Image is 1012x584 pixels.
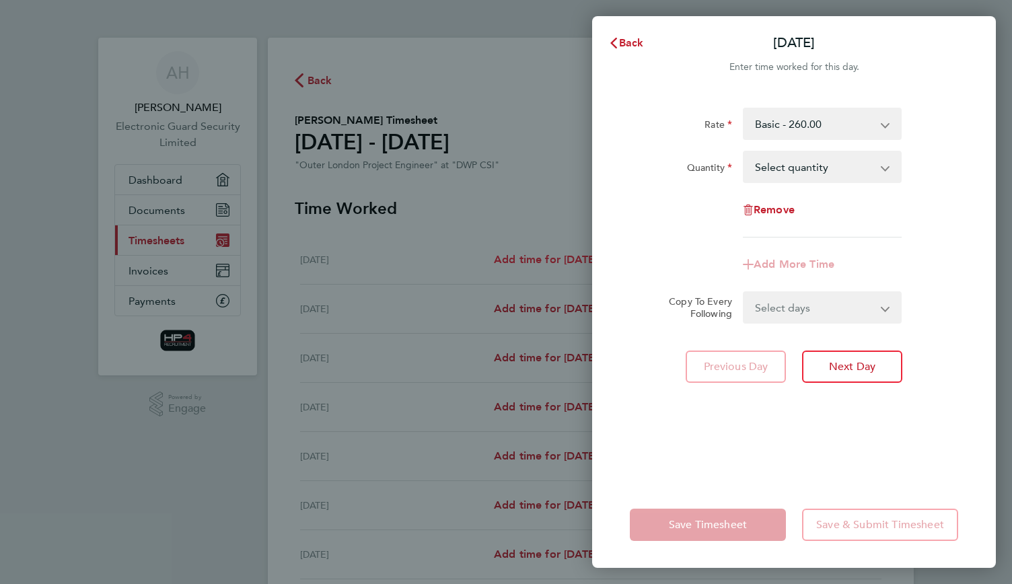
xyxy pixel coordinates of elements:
[592,59,996,75] div: Enter time worked for this day.
[802,351,902,383] button: Next Day
[687,161,732,178] label: Quantity
[619,36,644,49] span: Back
[773,34,815,52] p: [DATE]
[658,295,732,320] label: Copy To Every Following
[595,30,657,57] button: Back
[743,205,795,215] button: Remove
[829,360,875,373] span: Next Day
[704,118,732,135] label: Rate
[754,203,795,216] span: Remove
